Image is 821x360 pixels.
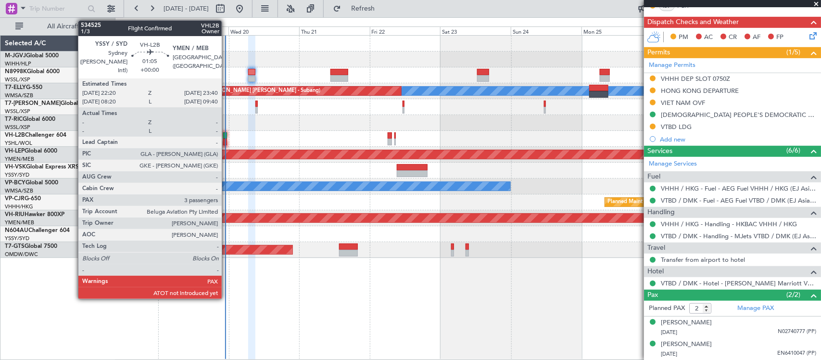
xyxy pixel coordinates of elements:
[661,220,797,228] a: VHHH / HKG - Handling - HKBAC VHHH / HKG
[440,26,511,35] div: Sat 23
[5,116,55,122] a: T7-RICGlobal 6000
[87,26,158,35] div: Mon 18
[5,108,30,115] a: WSSL/XSP
[661,279,816,287] a: VTBD / DMK - Hotel - [PERSON_NAME] Marriott VTBD / DMK
[647,146,672,157] span: Services
[661,196,816,205] a: VTBD / DMK - Fuel - AEG Fuel VTBD / DMK (EJ Asia Only)
[5,85,26,90] span: T7-ELLY
[5,124,30,131] a: WSSL/XSP
[5,155,34,163] a: YMEN/MEB
[5,148,57,154] a: VH-LEPGlobal 6000
[679,33,688,42] span: PM
[786,145,800,155] span: (6/6)
[661,256,745,264] a: Transfer from airport to hotel
[5,53,59,59] a: M-JGVJGlobal 5000
[5,69,27,75] span: N8998K
[5,251,38,258] a: OMDW/DWC
[647,47,670,58] span: Permits
[5,60,31,67] a: WIHH/HLP
[647,266,664,277] span: Hotel
[753,33,760,42] span: AF
[581,26,652,35] div: Mon 25
[661,340,712,349] div: [PERSON_NAME]
[661,350,677,358] span: [DATE]
[299,26,370,35] div: Thu 21
[661,75,730,83] div: VHHH DEP SLOT 0750Z
[5,196,41,202] a: VP-CJRG-650
[5,69,60,75] a: N8998KGlobal 6000
[5,212,64,218] a: VH-RIUHawker 800XP
[607,195,768,209] div: Planned Maint [GEOGRAPHIC_DATA] ([GEOGRAPHIC_DATA] Intl)
[370,26,441,35] div: Fri 22
[661,184,816,193] a: VHHH / HKG - Fuel - AEG Fuel VHHH / HKG (EJ Asia Only)
[647,17,739,28] span: Dispatch Checks and Weather
[5,148,25,154] span: VH-LEP
[228,26,299,35] div: Wed 20
[5,53,26,59] span: M-JGVJ
[29,1,85,16] input: Trip Number
[647,207,675,218] span: Handling
[786,290,800,300] span: (2/2)
[117,19,133,27] div: [DATE]
[777,349,816,358] span: EN6410047 (PP)
[776,33,783,42] span: FP
[164,4,209,13] span: [DATE] - [DATE]
[661,111,816,119] div: [DEMOGRAPHIC_DATA] PEOPLE'S DEMOCRATIC REPUBLIC OVF
[158,26,228,35] div: Tue 19
[778,328,816,336] span: N02740777 (PP)
[5,164,26,170] span: VH-VSK
[89,84,320,98] div: Unplanned Maint [GEOGRAPHIC_DATA] (Sultan [PERSON_NAME] [PERSON_NAME] - Subang)
[5,219,34,226] a: YMEN/MEB
[5,196,25,202] span: VP-CJR
[5,228,70,233] a: N604AUChallenger 604
[110,243,205,257] div: Planned Maint Dubai (Al Maktoum Intl)
[5,212,25,218] span: VH-RIU
[661,318,712,328] div: [PERSON_NAME]
[661,123,692,131] div: VTBD LDG
[5,85,42,90] a: T7-ELLYG-550
[119,131,238,146] div: Unplanned Maint Sydney ([PERSON_NAME] Intl)
[343,5,383,12] span: Refresh
[649,304,685,313] label: Planned PAX
[511,26,581,35] div: Sun 24
[5,180,58,186] a: VP-BCYGlobal 5000
[5,244,25,249] span: T7-GTS
[5,180,25,186] span: VP-BCY
[5,92,33,99] a: WMSA/SZB
[5,101,93,106] a: T7-[PERSON_NAME]Global 7500
[5,171,29,179] a: YSSY/SYD
[89,147,209,162] div: Unplanned Maint Wichita (Wichita Mid-continent)
[5,140,32,147] a: YSHL/WOL
[5,228,28,233] span: N604AU
[661,99,705,107] div: VIET NAM OVF
[649,159,697,169] a: Manage Services
[661,87,739,95] div: HONG KONG DEPARTURE
[647,171,660,182] span: Fuel
[25,23,101,30] span: All Aircraft
[729,33,737,42] span: CR
[737,304,774,313] a: Manage PAX
[649,61,695,70] a: Manage Permits
[704,33,713,42] span: AC
[647,290,658,301] span: Pax
[5,187,33,194] a: WMSA/SZB
[5,101,61,106] span: T7-[PERSON_NAME]
[5,116,23,122] span: T7-RIC
[661,232,816,240] a: VTBD / DMK - Handling - MJets VTBD / DMK (EJ Asia Only)
[5,203,33,210] a: VHHH/HKG
[5,244,57,249] a: T7-GTSGlobal 7500
[328,1,386,16] button: Refresh
[5,132,66,138] a: VH-L2BChallenger 604
[786,47,800,57] span: (1/5)
[5,235,29,242] a: YSSY/SYD
[11,19,104,34] button: All Aircraft
[647,243,665,254] span: Travel
[660,135,816,143] div: Add new
[5,76,30,83] a: WSSL/XSP
[661,329,677,336] span: [DATE]
[5,164,79,170] a: VH-VSKGlobal Express XRS
[5,132,25,138] span: VH-L2B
